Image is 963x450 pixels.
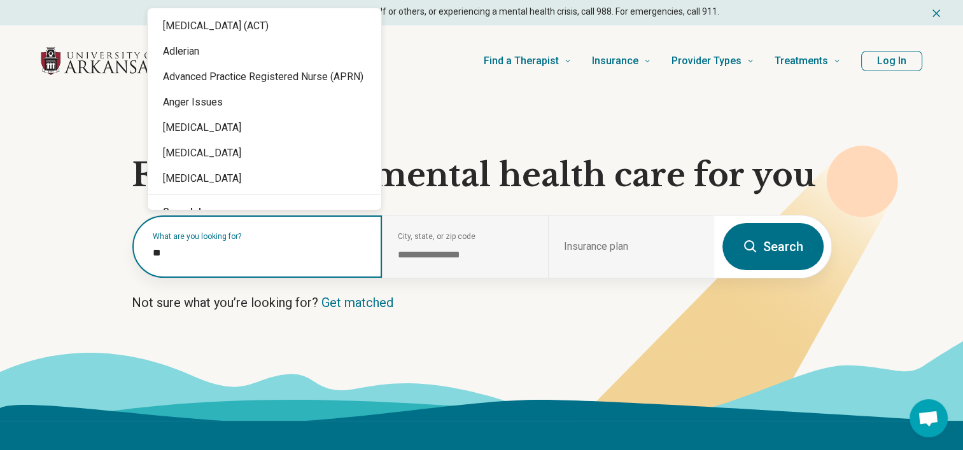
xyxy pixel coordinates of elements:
[671,52,742,70] span: Provider Types
[861,51,922,71] button: Log In
[148,90,381,115] div: Anger Issues
[910,399,948,437] div: Open chat
[148,8,381,230] div: Suggestions
[241,206,251,218] span: an
[930,5,943,20] button: Dismiss
[148,64,381,90] div: Advanced Practice Registered Nurse (APRN)
[321,295,393,310] a: Get matched
[132,294,832,311] p: Not sure what you’re looking for?
[484,52,559,70] span: Find a Therapist
[41,41,225,81] a: Home page
[148,39,381,64] div: Adlerian
[148,140,381,166] div: [MEDICAL_DATA]
[148,166,381,191] div: [MEDICAL_DATA]
[592,52,638,70] span: Insurance
[722,223,824,270] button: Search
[148,13,381,39] div: [MEDICAL_DATA] (ACT)
[241,5,719,18] p: If you are at risk of harming yourself or others, or experiencing a mental health crisis, call 98...
[153,233,367,240] label: What are you looking for?
[132,156,832,194] h1: Find the right mental health care for you
[775,52,828,70] span: Treatments
[163,206,241,218] span: Search by name:
[148,115,381,140] div: [MEDICAL_DATA]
